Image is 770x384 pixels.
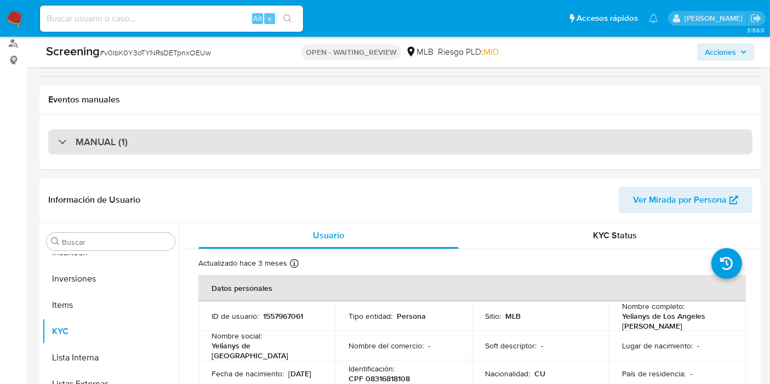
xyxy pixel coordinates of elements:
[485,369,530,379] p: Nacionalidad :
[212,331,262,341] p: Nombre social :
[46,42,100,60] b: Screening
[48,194,140,205] h1: Información de Usuario
[622,311,728,331] p: Yelianys de Los Angeles [PERSON_NAME]
[622,301,685,311] p: Nombre completo :
[42,345,179,371] button: Lista Interna
[690,369,692,379] p: -
[48,94,752,105] h1: Eventos manuales
[349,341,424,351] p: Nombre del comercio :
[253,13,262,24] span: Alt
[685,13,746,24] p: igor.oliveirabrito@mercadolibre.com
[198,275,746,301] th: Datos personales
[747,26,765,35] span: 3.158.0
[534,369,545,379] p: CU
[649,14,658,23] a: Notificaciones
[633,187,727,213] span: Ver Mirada por Persona
[577,13,638,24] span: Accesos rápidos
[268,13,271,24] span: s
[750,13,762,24] a: Salir
[301,44,401,60] p: OPEN - WAITING_REVIEW
[349,364,395,374] p: Identificación :
[48,129,752,154] div: MANUAL (1)
[288,369,311,379] p: [DATE]
[438,46,499,58] span: Riesgo PLD:
[212,369,284,379] p: Fecha de nacimiento :
[619,187,752,213] button: Ver Mirada por Persona
[263,311,303,321] p: 1557967061
[406,46,434,58] div: MLB
[62,237,170,247] input: Buscar
[76,136,128,148] h3: MANUAL (1)
[40,12,303,26] input: Buscar usuario o caso...
[42,318,179,345] button: KYC
[349,374,410,383] p: CPF 08316818108
[397,311,426,321] p: Persona
[42,266,179,292] button: Inversiones
[594,229,637,242] span: KYC Status
[485,311,501,321] p: Sitio :
[705,43,736,61] span: Acciones
[428,341,430,351] p: -
[485,341,537,351] p: Soft descriptor :
[212,341,318,360] p: Yelianys de [GEOGRAPHIC_DATA]
[349,311,392,321] p: Tipo entidad :
[51,237,60,246] button: Buscar
[505,311,521,321] p: MLB
[276,11,299,26] button: search-icon
[697,341,699,351] p: -
[622,369,686,379] p: País de residencia :
[541,341,543,351] p: -
[622,341,693,351] p: Lugar de nacimiento :
[198,258,287,268] p: Actualizado hace 3 meses
[212,311,259,321] p: ID de usuario :
[313,229,344,242] span: Usuario
[100,47,211,58] span: # v0IbK0Y3oTYNRsDETpnxOEUw
[483,45,499,58] span: MID
[42,292,179,318] button: Items
[697,43,755,61] button: Acciones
